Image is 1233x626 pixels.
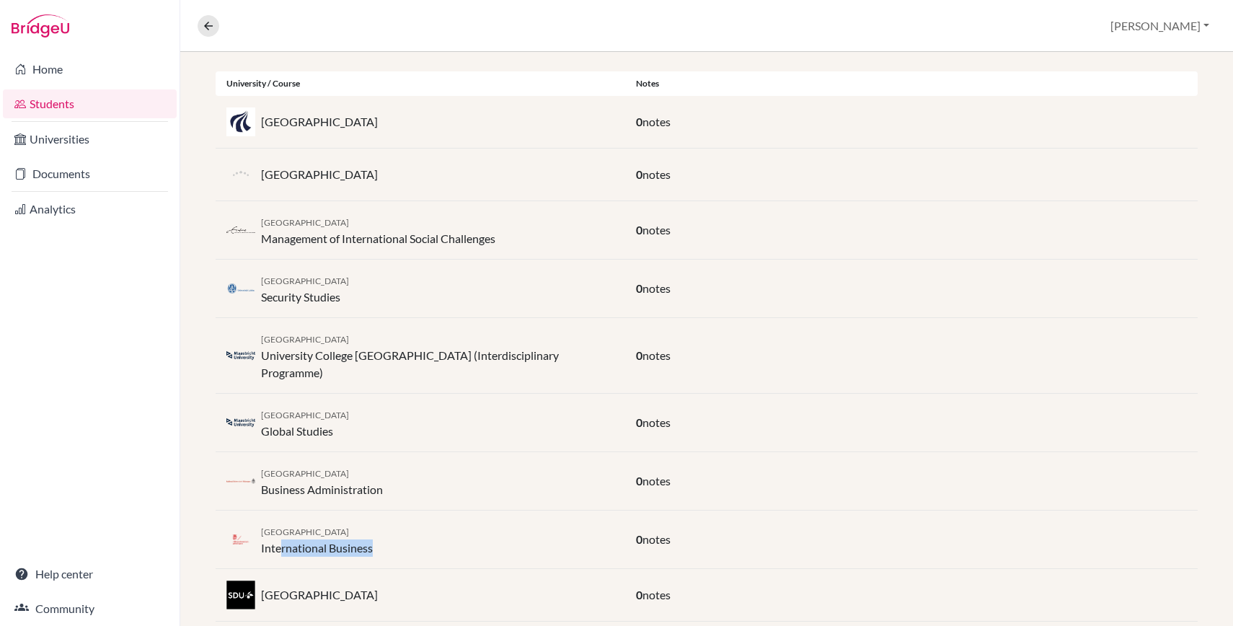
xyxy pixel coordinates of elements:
[642,474,671,488] span: notes
[261,522,373,557] div: International Business
[261,586,378,604] p: [GEOGRAPHIC_DATA]
[3,560,177,588] a: Help center
[642,281,671,295] span: notes
[226,476,255,487] img: nl_ru_ggvfswc0.png
[3,55,177,84] a: Home
[261,113,378,131] p: [GEOGRAPHIC_DATA]
[12,14,69,38] img: Bridge-U
[1104,12,1216,40] button: [PERSON_NAME]
[3,195,177,224] a: Analytics
[636,115,642,128] span: 0
[642,588,671,601] span: notes
[261,526,349,537] span: [GEOGRAPHIC_DATA]
[3,159,177,188] a: Documents
[636,223,642,237] span: 0
[226,351,255,361] img: nl_maa_omvxt46b.png
[226,160,255,189] img: default-university-logo-42dd438d0b49c2174d4c41c49dcd67eec2da6d16b3a2f6d5de70cc347232e317.png
[642,348,671,362] span: notes
[226,107,255,136] img: dk_aau_fc_r9inu.png
[226,283,255,294] img: nl_lei_oonydk7g.png
[636,474,642,488] span: 0
[226,534,255,545] img: nl_rug_5xr4mhnp.png
[261,334,349,345] span: [GEOGRAPHIC_DATA]
[642,415,671,429] span: notes
[261,217,349,228] span: [GEOGRAPHIC_DATA]
[261,464,383,498] div: Business Administration
[226,225,255,236] img: nl_eur_4vlv7oka.png
[261,271,349,306] div: Security Studies
[625,77,1198,90] div: Notes
[261,275,349,286] span: [GEOGRAPHIC_DATA]
[226,418,255,428] img: nl_maa_omvxt46b.png
[642,223,671,237] span: notes
[642,167,671,181] span: notes
[3,89,177,118] a: Students
[636,415,642,429] span: 0
[226,581,255,609] img: dk_sdu_qxf4lvuk.jpeg
[261,410,349,420] span: [GEOGRAPHIC_DATA]
[261,405,349,440] div: Global Studies
[3,594,177,623] a: Community
[642,532,671,546] span: notes
[642,115,671,128] span: notes
[636,588,642,601] span: 0
[261,330,614,382] div: University College [GEOGRAPHIC_DATA] (Interdisciplinary Programme)
[636,532,642,546] span: 0
[3,125,177,154] a: Universities
[261,468,349,479] span: [GEOGRAPHIC_DATA]
[636,167,642,181] span: 0
[636,281,642,295] span: 0
[636,348,642,362] span: 0
[261,213,495,247] div: Management of International Social Challenges
[261,166,378,183] p: [GEOGRAPHIC_DATA]
[216,77,625,90] div: University / Course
